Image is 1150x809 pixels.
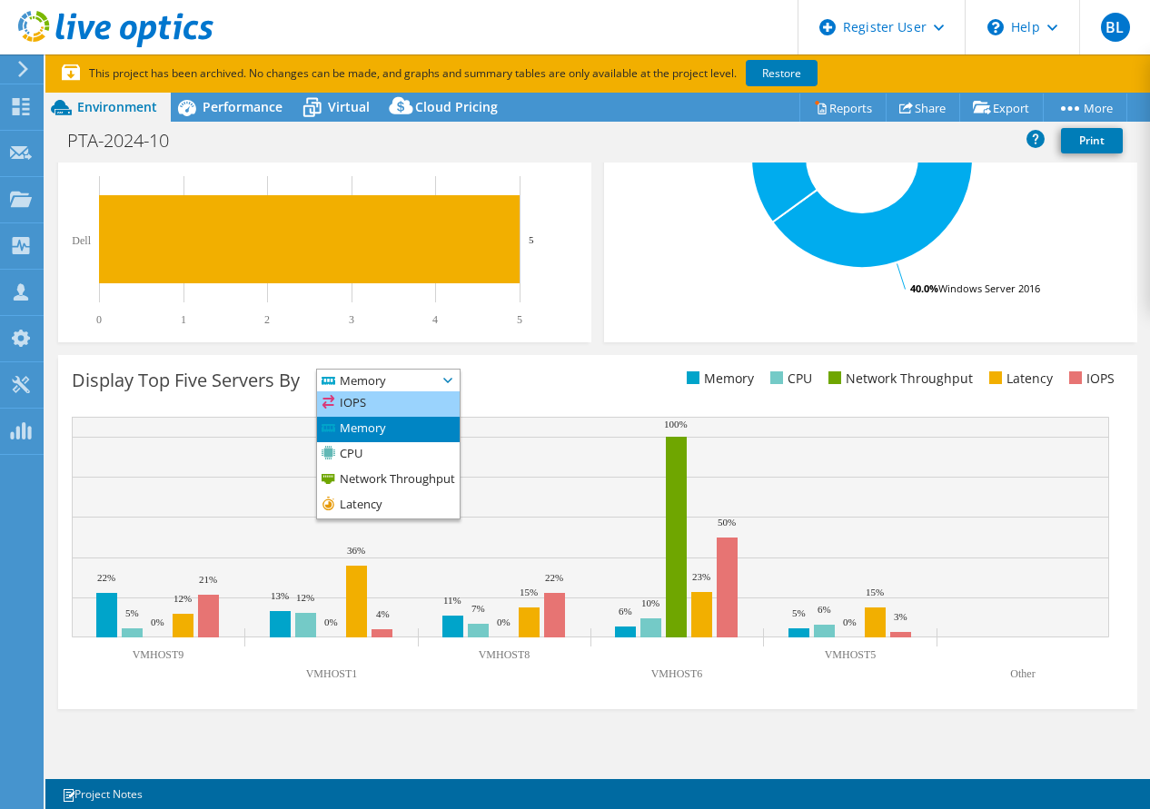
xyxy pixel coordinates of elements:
[125,607,139,618] text: 5%
[471,603,485,614] text: 7%
[497,617,511,627] text: 0%
[479,648,530,661] text: VMHOST8
[349,313,354,326] text: 3
[910,281,938,295] tspan: 40.0%
[317,493,460,518] li: Latency
[692,571,710,582] text: 23%
[173,593,192,604] text: 12%
[306,667,358,680] text: VMHOST1
[77,98,157,115] span: Environment
[619,606,632,617] text: 6%
[181,313,186,326] text: 1
[1010,667,1035,680] text: Other
[296,592,314,603] text: 12%
[985,369,1053,389] li: Latency
[886,94,960,122] a: Share
[1101,13,1130,42] span: BL
[317,468,460,493] li: Network Throughput
[347,545,365,556] text: 36%
[682,369,754,389] li: Memory
[188,148,195,165] span: 1
[766,369,812,389] li: CPU
[799,94,887,122] a: Reports
[938,281,1040,295] tspan: Windows Server 2016
[97,572,115,583] text: 22%
[96,313,102,326] text: 0
[843,617,857,627] text: 0%
[529,234,534,245] text: 5
[271,590,289,601] text: 13%
[520,587,538,597] text: 15%
[792,607,806,618] text: 5%
[825,648,877,661] text: VMHOST5
[49,783,155,805] a: Project Notes
[376,608,390,619] text: 4%
[415,98,498,115] span: Cloud Pricing
[651,667,703,680] text: VMHOST6
[664,419,688,429] text: 100%
[317,391,460,417] li: IOPS
[199,574,217,585] text: 21%
[1061,128,1123,153] a: Print
[72,234,91,247] text: Dell
[641,597,659,608] text: 10%
[151,617,164,627] text: 0%
[203,98,283,115] span: Performance
[59,131,197,151] h1: PTA-2024-10
[1043,94,1127,122] a: More
[432,313,438,326] text: 4
[62,64,952,84] p: This project has been archived. No changes can be made, and graphs and summary tables are only av...
[1065,369,1115,389] li: IOPS
[317,442,460,468] li: CPU
[959,94,1044,122] a: Export
[324,617,338,627] text: 0%
[133,648,184,661] text: VMHOST9
[718,517,736,528] text: 50%
[824,369,973,389] li: Network Throughput
[443,595,461,606] text: 11%
[545,572,563,583] text: 22%
[894,611,907,622] text: 3%
[517,313,522,326] text: 5
[264,313,270,326] text: 2
[746,60,818,86] a: Restore
[328,98,370,115] span: Virtual
[317,370,437,391] span: Memory
[317,417,460,442] li: Memory
[987,19,1004,35] svg: \n
[866,587,884,597] text: 15%
[818,604,831,615] text: 6%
